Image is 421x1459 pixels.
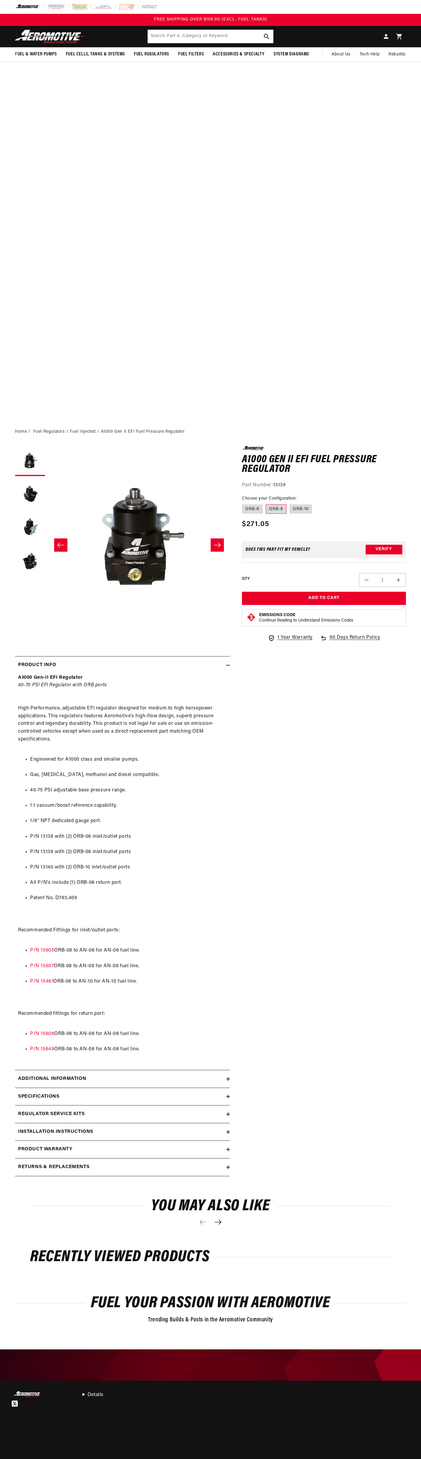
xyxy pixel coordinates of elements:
[30,1046,227,1053] li: ORB-06 to AN-08 for AN-08 fuel line.
[260,30,273,43] button: Search Part #, Category or Keyword
[30,771,227,779] li: Gas, [MEDICAL_DATA], methanol and diesel compatible.
[30,1199,391,1213] h2: You may also like
[54,538,67,552] button: Slide left
[18,1163,89,1171] h2: Returns & replacements
[30,833,227,841] li: P/N 13138 with (2) ORB-06 inlet/outlet ports
[242,519,269,530] span: $271.05
[273,483,286,488] strong: 13139
[15,656,230,674] summary: Product Info
[30,979,53,984] a: P/N 15461
[242,576,249,581] label: QTY
[154,17,267,22] span: FREE SHIPPING OVER $109.00 (EXCL. FUEL TANKS)
[30,1030,227,1038] li: ORB-06 to AN-06 for AN-06 fuel line.
[208,47,269,61] summary: Accessories & Specialty
[15,1158,230,1176] summary: Returns & replacements
[178,51,204,58] span: Fuel Filters
[134,51,169,58] span: Fuel Regulators
[148,30,274,43] input: Search Part #, Category or Keyword
[355,47,384,62] summary: Tech Help
[320,634,380,648] a: 90 Days Return Policy
[30,962,227,970] li: ORB-08 to AN-08 for AN-08 fuel line.
[366,545,402,554] button: Verify
[30,817,227,825] li: 1/8″ NPT dedicated gauge port.
[129,47,174,61] summary: Fuel Regulators
[269,47,314,61] summary: System Diagrams
[13,30,88,44] img: Aeromotive
[242,482,406,489] div: Part Number:
[70,429,101,435] li: Fuel Injected
[30,1250,391,1264] h2: Recently Viewed Products
[246,547,310,552] div: Does This part fit My vehicle?
[13,1391,43,1397] img: Aeromotive
[18,1075,86,1083] h2: Additional information
[259,618,353,623] p: Continue Reading to Understand Emissions Codes
[15,429,406,435] nav: breadcrumbs
[101,429,185,435] li: A1000 Gen II EFI Fuel Pressure Regulator
[30,947,227,955] li: ORB-08 to AN-06 for AN-06 fuel line.
[30,964,54,968] a: P/N 15607
[30,848,227,856] li: P/N 13139 with (2) ORB-08 inlet/outlet ports
[15,446,45,476] button: Load image 1 in gallery view
[15,1296,406,1310] h2: Fuel Your Passion with Aeromotive
[30,864,227,871] li: P/N 13140 with (2) ORB-10 inlet/outlet ports
[66,51,125,58] span: Fuel Cells, Tanks & Systems
[15,1105,230,1123] summary: Regulator Service Kits
[18,683,107,687] em: 40-70 PSI EFI Regulator with ORB ports
[18,1110,85,1118] h2: Regulator Service Kits
[11,47,61,61] summary: Fuel & Water Pumps
[15,1141,230,1158] summary: Product warranty
[30,787,227,794] li: 40-75 PSI adjustable base pressure range.
[327,47,355,62] a: About Us
[61,47,129,61] summary: Fuel Cells, Tanks & Systems
[388,51,406,58] span: Rebuilds
[360,51,379,58] span: Tech Help
[15,674,230,1061] div: High Performance, adjustable EFI regulator designed for medium to high horsepower applications. T...
[30,756,227,764] li: Engineered for A1000 class and smaller pumps.
[242,592,406,605] button: Add to Cart
[15,1070,230,1088] summary: Additional information
[197,1216,210,1229] button: Previous slide
[15,1123,230,1141] summary: Installation Instructions
[212,1216,225,1229] button: Next slide
[242,504,263,514] label: ORB-6
[259,613,353,623] button: Emissions CodeContinue Reading to Understand Emissions Codes
[268,634,313,642] a: 1 Year Warranty
[33,429,70,435] li: Fuel Regulators
[18,1146,73,1153] h2: Product warranty
[242,495,297,502] legend: Choose your Configuration:
[211,538,224,552] button: Slide right
[15,429,27,435] a: Home
[174,47,208,61] summary: Fuel Filters
[384,47,410,62] summary: Rebuilds
[30,1047,54,1052] a: P/N 15649
[148,1317,273,1323] span: Trending Builds & Posts in the Aeromotive Community
[18,675,83,680] strong: A1000 Gen-II EFI Regulator
[330,634,380,648] span: 90 Days Return Policy
[242,455,406,474] h1: A1000 Gen II EFI Fuel Pressure Regulator
[246,613,256,622] img: Emissions code
[30,879,227,887] li: All P/N's include (1) ORB-06 return port.
[18,1093,59,1101] h2: Specifications
[18,1128,93,1136] h2: Installation Instructions
[332,52,351,57] span: About Us
[30,948,54,953] a: P/N 15605
[30,1031,54,1036] a: P/N 15606
[15,545,45,575] button: Load image 4 in gallery view
[213,51,265,58] span: Accessories & Specialty
[15,1088,230,1105] summary: Specifications
[15,51,57,58] span: Fuel & Water Pumps
[30,802,227,810] li: 1:1 vacuum/boost reference capability.
[15,446,230,644] media-gallery: Gallery Viewer
[266,504,286,514] label: ORB-8
[30,978,227,986] li: ORB-08 to AN-10 for AN-10 fuel line.
[15,512,45,542] button: Load image 3 in gallery view
[18,661,56,669] h2: Product Info
[15,479,45,509] button: Load image 2 in gallery view
[277,634,313,642] span: 1 Year Warranty
[274,51,309,58] span: System Diagrams
[259,613,296,617] strong: Emissions Code
[289,504,312,514] label: ORB-10
[30,894,227,902] li: Patent No. D763,409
